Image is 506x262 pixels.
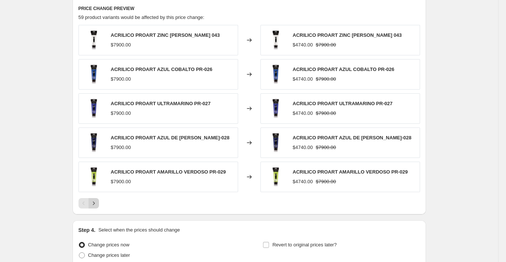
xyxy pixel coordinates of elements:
div: $4740.00 [293,178,313,185]
span: ACRILICO PROART ULTRAMARINO PR-027 [111,101,211,106]
strike: $7900.00 [316,178,336,185]
img: pr-043_80x.jpg [265,29,287,51]
span: ACRILICO PROART AZUL DE [PERSON_NAME]-028 [111,135,230,140]
span: 59 product variants would be affected by this price change: [79,14,205,20]
img: PR-028_80x.jpg [83,132,105,154]
div: $4740.00 [293,41,313,49]
strike: $7900.00 [316,75,336,83]
strike: $7900.00 [316,41,336,49]
div: $7900.00 [111,41,131,49]
nav: Pagination [79,198,99,208]
img: PR-028_80x.jpg [265,132,287,154]
span: ACRILICO PROART ZINC [PERSON_NAME] 043 [293,32,402,38]
span: Change prices later [88,252,130,258]
img: PR-026_80x.jpg [265,63,287,85]
span: ACRILICO PROART AZUL DE [PERSON_NAME]-028 [293,135,411,140]
div: $7900.00 [111,178,131,185]
span: Revert to original prices later? [272,242,337,248]
span: ACRILICO PROART AZUL COBALTO PR-026 [111,67,212,72]
div: $7900.00 [111,144,131,151]
h2: Step 4. [79,226,96,234]
img: PR-026_80x.jpg [83,63,105,85]
span: Change prices now [88,242,129,248]
span: ACRILICO PROART ZINC [PERSON_NAME] 043 [111,32,220,38]
img: PR-029_80x.jpg [83,166,105,188]
div: $7900.00 [111,110,131,117]
div: $4740.00 [293,75,313,83]
img: pr-043_80x.jpg [83,29,105,51]
h6: PRICE CHANGE PREVIEW [79,6,420,12]
p: Select when the prices should change [98,226,180,234]
img: PR-027_80x.jpg [265,97,287,120]
span: ACRILICO PROART AMARILLO VERDOSO PR-029 [111,169,226,175]
button: Next [89,198,99,208]
img: PR-029_80x.jpg [265,166,287,188]
span: ACRILICO PROART ULTRAMARINO PR-027 [293,101,393,106]
strike: $7900.00 [316,110,336,117]
img: PR-027_80x.jpg [83,97,105,120]
div: $7900.00 [111,75,131,83]
div: $4740.00 [293,110,313,117]
span: ACRILICO PROART AZUL COBALTO PR-026 [293,67,394,72]
strike: $7900.00 [316,144,336,151]
div: $4740.00 [293,144,313,151]
span: ACRILICO PROART AMARILLO VERDOSO PR-029 [293,169,408,175]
